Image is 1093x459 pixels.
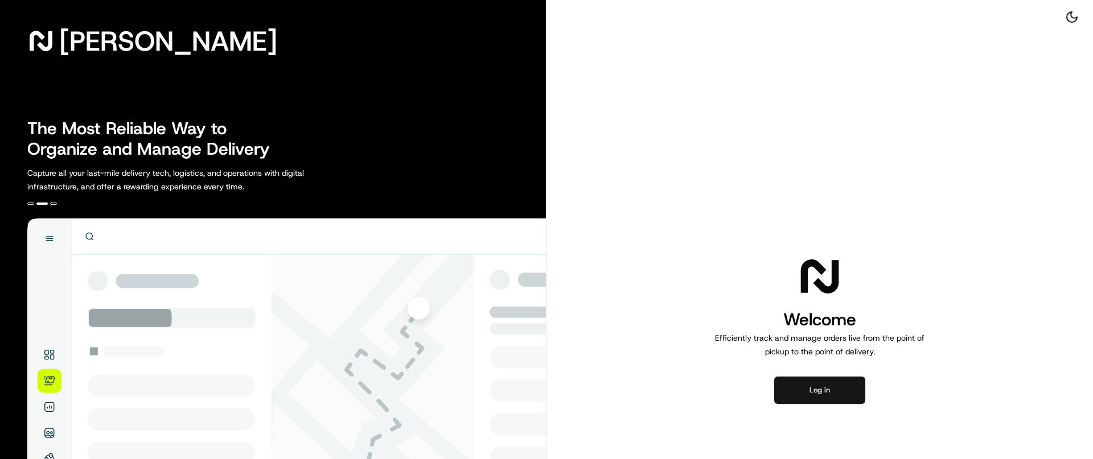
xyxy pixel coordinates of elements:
span: [PERSON_NAME] [59,30,277,52]
p: Efficiently track and manage orders live from the point of pickup to the point of delivery. [710,331,929,358]
p: Capture all your last-mile delivery tech, logistics, and operations with digital infrastructure, ... [27,166,355,193]
button: Log in [774,377,865,404]
h2: The Most Reliable Way to Organize and Manage Delivery [27,118,282,159]
h1: Welcome [710,308,929,331]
